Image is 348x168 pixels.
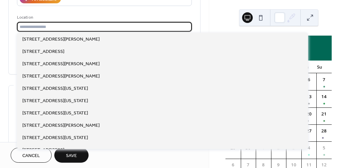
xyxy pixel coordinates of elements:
[321,128,327,134] div: 28
[321,145,327,151] div: 5
[54,148,89,163] button: Save
[22,48,64,55] span: [STREET_ADDRESS]
[11,148,52,163] button: Cancel
[22,122,100,129] span: [STREET_ADDRESS][PERSON_NAME]
[306,111,312,117] div: 20
[22,97,88,104] span: [STREET_ADDRESS][US_STATE]
[22,73,100,80] span: [STREET_ADDRESS][PERSON_NAME]
[306,77,312,83] div: 6
[321,111,327,117] div: 21
[22,152,40,159] span: Cancel
[22,134,88,141] span: [STREET_ADDRESS][US_STATE]
[22,147,64,154] span: [STREET_ADDRESS]
[306,145,312,151] div: 4
[22,85,88,92] span: [STREET_ADDRESS][US_STATE]
[66,152,77,159] span: Save
[321,77,327,83] div: 7
[306,93,312,100] div: 13
[306,128,312,134] div: 27
[22,110,88,117] span: [STREET_ADDRESS][US_STATE]
[22,36,100,43] span: [STREET_ADDRESS][PERSON_NAME]
[17,14,190,21] div: Location
[22,61,100,68] span: [STREET_ADDRESS][PERSON_NAME]
[313,61,326,73] div: Su
[321,93,327,100] div: 14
